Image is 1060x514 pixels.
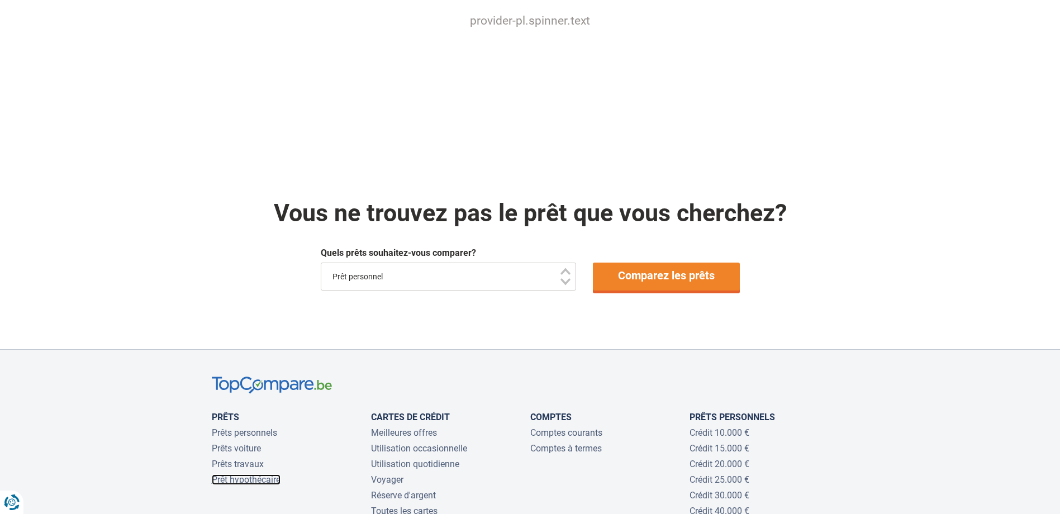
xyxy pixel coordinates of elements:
[212,474,281,485] a: Prêt hypothécaire
[224,12,836,29] p: provider-pl.spinner.text
[690,490,749,501] a: Crédit 30.000 €
[371,427,437,438] a: Meilleures offres
[530,412,572,422] a: Comptes
[690,474,749,485] a: Crédit 25.000 €
[212,377,332,394] img: TopCompare
[690,412,775,422] a: Prêts personnels
[690,443,749,454] a: Crédit 15.000 €
[530,427,602,438] a: Comptes courants
[212,427,277,438] a: Prêts personnels
[530,443,602,454] a: Comptes à termes
[212,459,264,469] a: Prêts travaux
[371,459,459,469] a: Utilisation quotidienne
[371,443,467,454] a: Utilisation occasionnelle
[321,247,740,260] div: Quels prêts souhaitez-vous comparer?
[690,427,749,438] a: Crédit 10.000 €
[690,459,749,469] a: Crédit 20.000 €
[371,412,450,422] a: Cartes de Crédit
[212,412,239,422] a: Prêts
[371,474,403,485] a: Voyager
[212,196,849,230] div: Vous ne trouvez pas le prêt que vous cherchez?
[212,443,261,454] a: Prêts voiture
[371,490,436,501] a: Réserve d'argent
[593,263,740,291] a: Comparez les prêts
